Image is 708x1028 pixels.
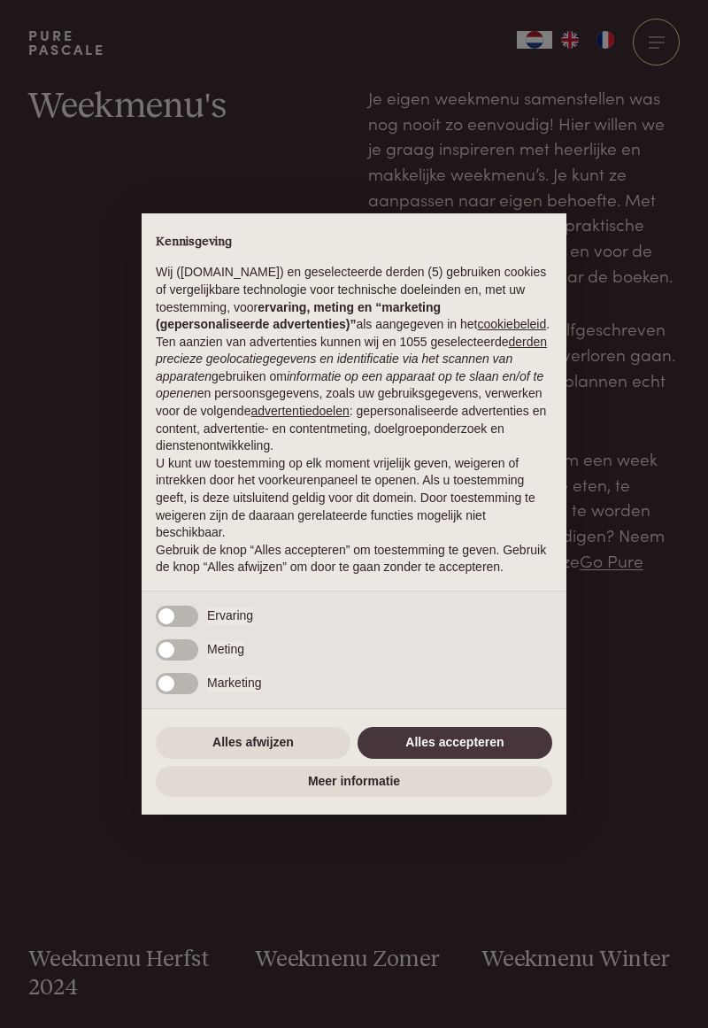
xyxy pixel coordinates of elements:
[156,455,552,542] p: U kunt uw toestemming op elk moment vrijelijk geven, weigeren of intrekken door het voorkeurenpan...
[207,607,253,625] span: Ervaring
[207,675,261,692] span: Marketing
[156,334,552,455] p: Ten aanzien van advertenties kunnen wij en 1055 geselecteerde gebruiken om en persoonsgegevens, z...
[207,641,244,659] span: Meting
[156,300,441,332] strong: ervaring, meting en “marketing (gepersonaliseerde advertenties)”
[156,766,552,798] button: Meer informatie
[477,317,546,331] a: cookiebeleid
[156,542,552,576] p: Gebruik de knop “Alles accepteren” om toestemming te geven. Gebruik de knop “Alles afwijzen” om d...
[156,369,543,401] em: informatie op een apparaat op te slaan en/of te openen
[156,352,512,383] em: precieze geolocatiegegevens en identificatie via het scannen van apparaten
[358,727,552,759] button: Alles accepteren
[250,403,349,421] button: advertentiedoelen
[156,235,552,251] h2: Kennisgeving
[509,334,548,352] button: derden
[156,264,552,333] p: Wij ([DOMAIN_NAME]) en geselecteerde derden (5) gebruiken cookies of vergelijkbare technologie vo...
[156,727,350,759] button: Alles afwijzen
